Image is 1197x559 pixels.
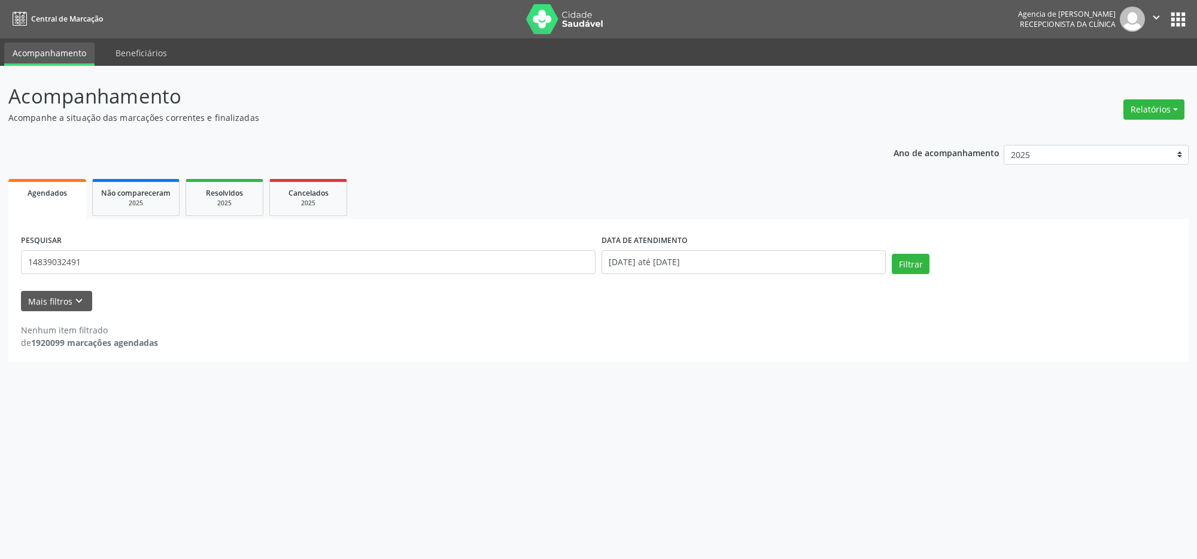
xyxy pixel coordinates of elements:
a: Beneficiários [107,42,175,63]
div: 2025 [101,199,171,208]
button: apps [1168,9,1189,30]
img: img [1120,7,1145,32]
button: Filtrar [892,254,929,274]
span: Agendados [28,188,67,198]
span: Resolvidos [206,188,243,198]
input: Selecione um intervalo [601,250,886,274]
span: Cancelados [288,188,329,198]
span: Recepcionista da clínica [1020,19,1116,29]
label: PESQUISAR [21,232,62,250]
a: Central de Marcação [8,9,103,29]
label: DATA DE ATENDIMENTO [601,232,688,250]
i: keyboard_arrow_down [72,294,86,308]
span: Central de Marcação [31,14,103,24]
span: Não compareceram [101,188,171,198]
input: Nome, código do beneficiário ou CPF [21,250,596,274]
button: Relatórios [1123,99,1184,120]
strong: 1920099 marcações agendadas [31,337,158,348]
p: Acompanhe a situação das marcações correntes e finalizadas [8,111,834,124]
i:  [1150,11,1163,24]
p: Acompanhamento [8,81,834,111]
a: Acompanhamento [4,42,95,66]
div: Agencia de [PERSON_NAME] [1018,9,1116,19]
div: de [21,336,158,349]
button: Mais filtroskeyboard_arrow_down [21,291,92,312]
p: Ano de acompanhamento [894,145,999,160]
div: 2025 [278,199,338,208]
div: Nenhum item filtrado [21,324,158,336]
button:  [1145,7,1168,32]
div: 2025 [195,199,254,208]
